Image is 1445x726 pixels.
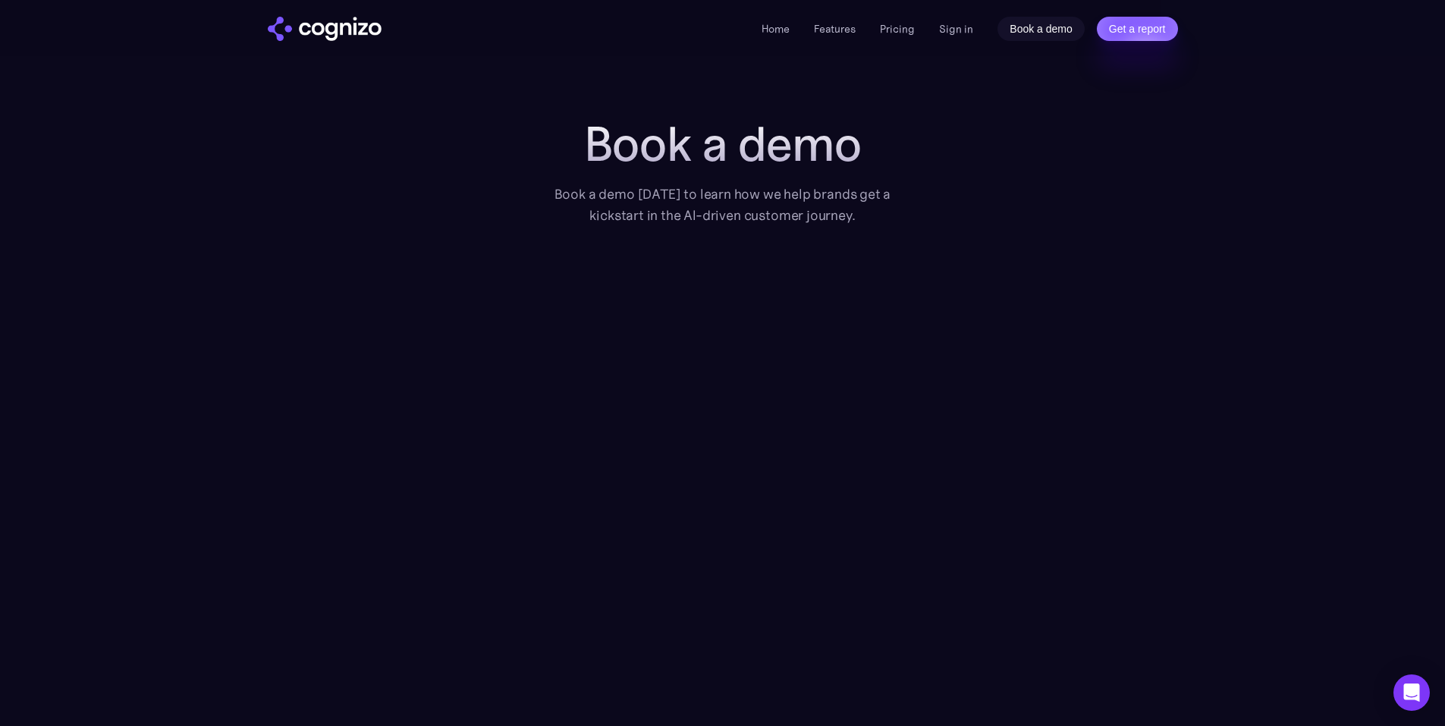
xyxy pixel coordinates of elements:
h1: Book a demo [533,117,913,171]
a: home [268,17,382,41]
a: Get a report [1097,17,1178,41]
a: Home [762,22,790,36]
a: Sign in [939,20,973,38]
div: Open Intercom Messenger [1393,674,1430,711]
div: Book a demo [DATE] to learn how we help brands get a kickstart in the AI-driven customer journey. [533,184,913,226]
img: cognizo logo [268,17,382,41]
a: Pricing [880,22,915,36]
a: Book a demo [997,17,1085,41]
a: Features [814,22,856,36]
